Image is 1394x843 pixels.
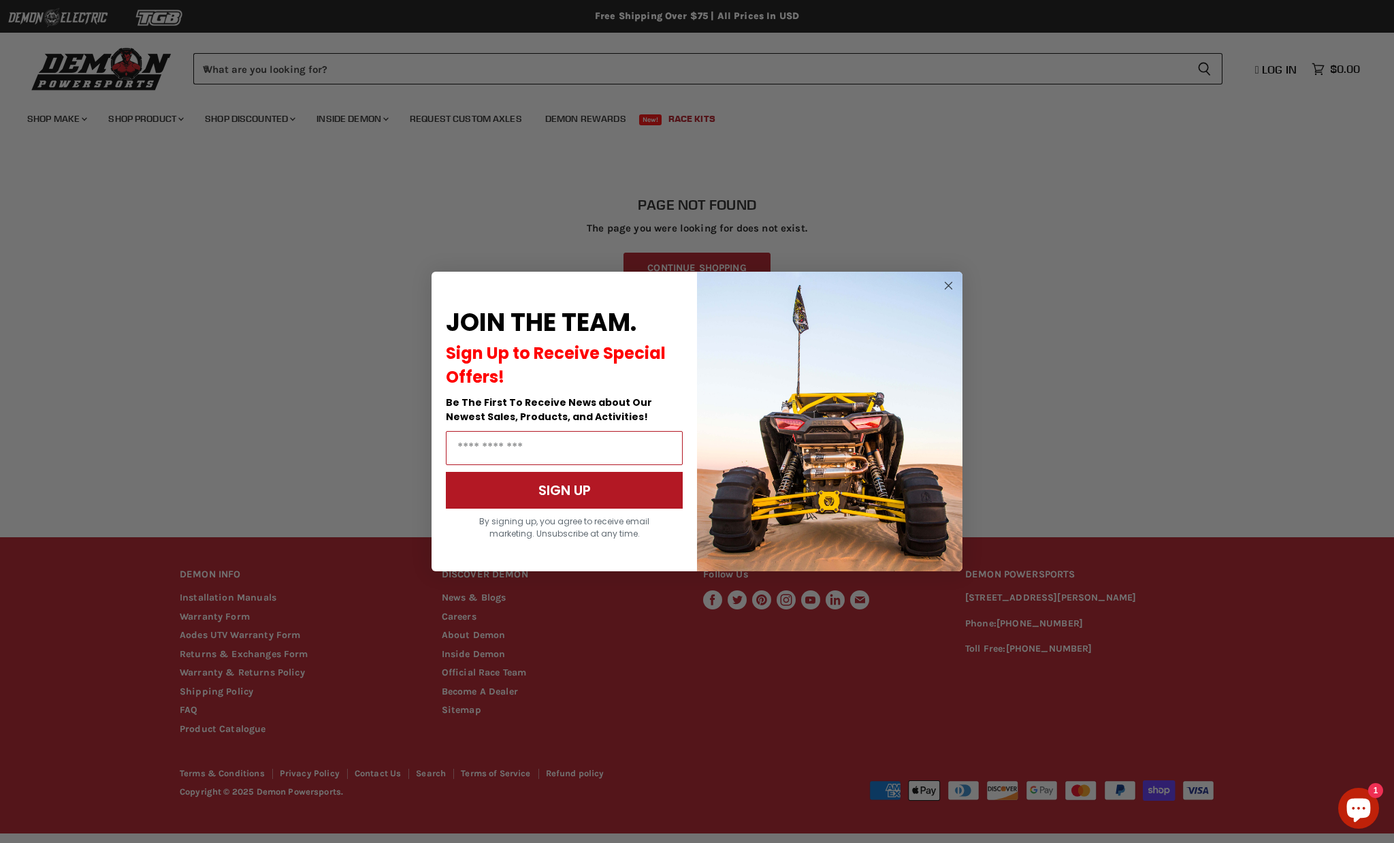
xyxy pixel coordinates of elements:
[697,272,962,571] img: a9095488-b6e7-41ba-879d-588abfab540b.jpeg
[940,277,957,294] button: Close dialog
[446,305,636,340] span: JOIN THE TEAM.
[1334,788,1383,832] inbox-online-store-chat: Shopify online store chat
[446,472,683,509] button: SIGN UP
[446,396,652,424] span: Be The First To Receive News about Our Newest Sales, Products, and Activities!
[479,515,649,539] span: By signing up, you agree to receive email marketing. Unsubscribe at any time.
[446,431,683,465] input: Email Address
[446,342,666,388] span: Sign Up to Receive Special Offers!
